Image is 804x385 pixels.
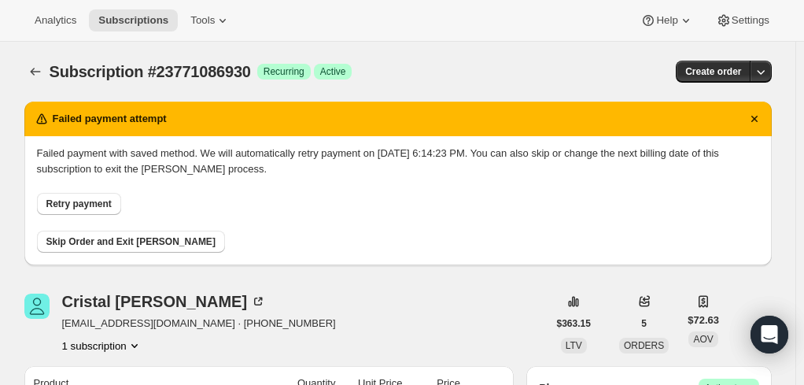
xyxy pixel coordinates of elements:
[685,65,741,78] span: Create order
[190,14,215,27] span: Tools
[751,316,788,354] div: Open Intercom Messenger
[89,9,178,31] button: Subscriptions
[98,14,168,27] span: Subscriptions
[732,14,769,27] span: Settings
[693,334,713,345] span: AOV
[656,14,677,27] span: Help
[688,313,719,328] span: $72.63
[37,231,225,253] button: Skip Order and Exit [PERSON_NAME]
[557,317,591,330] span: $363.15
[37,193,121,215] button: Retry payment
[624,340,664,351] span: ORDERS
[46,235,216,248] span: Skip Order and Exit [PERSON_NAME]
[62,294,267,309] div: Cristal [PERSON_NAME]
[37,146,759,177] p: Failed payment with saved method. We will automatically retry payment on [DATE] 6:14:23 PM. You c...
[320,65,346,78] span: Active
[25,9,86,31] button: Analytics
[548,313,600,335] button: $363.15
[676,61,751,83] button: Create order
[24,61,46,83] button: Subscriptions
[62,338,142,354] button: Product actions
[632,313,656,335] button: 5
[181,9,240,31] button: Tools
[743,108,765,130] button: Dismiss notification
[631,9,703,31] button: Help
[24,294,50,319] span: Cristal Routsong
[62,316,336,331] span: [EMAIL_ADDRESS][DOMAIN_NAME] · [PHONE_NUMBER]
[46,198,112,210] span: Retry payment
[264,65,304,78] span: Recurring
[641,317,647,330] span: 5
[35,14,76,27] span: Analytics
[706,9,779,31] button: Settings
[566,340,582,351] span: LTV
[53,111,167,127] h2: Failed payment attempt
[50,63,251,80] span: Subscription #23771086930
